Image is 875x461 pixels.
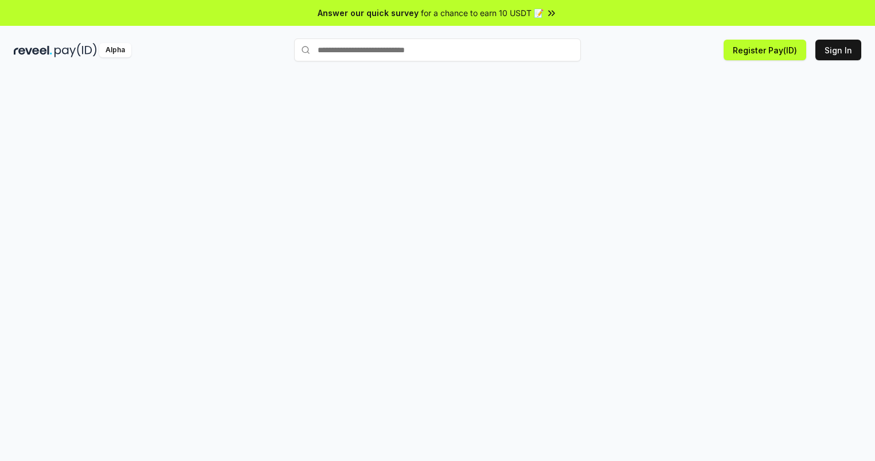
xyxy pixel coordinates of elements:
[724,40,806,60] button: Register Pay(ID)
[318,7,419,19] span: Answer our quick survey
[99,43,131,57] div: Alpha
[421,7,544,19] span: for a chance to earn 10 USDT 📝
[815,40,861,60] button: Sign In
[54,43,97,57] img: pay_id
[14,43,52,57] img: reveel_dark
